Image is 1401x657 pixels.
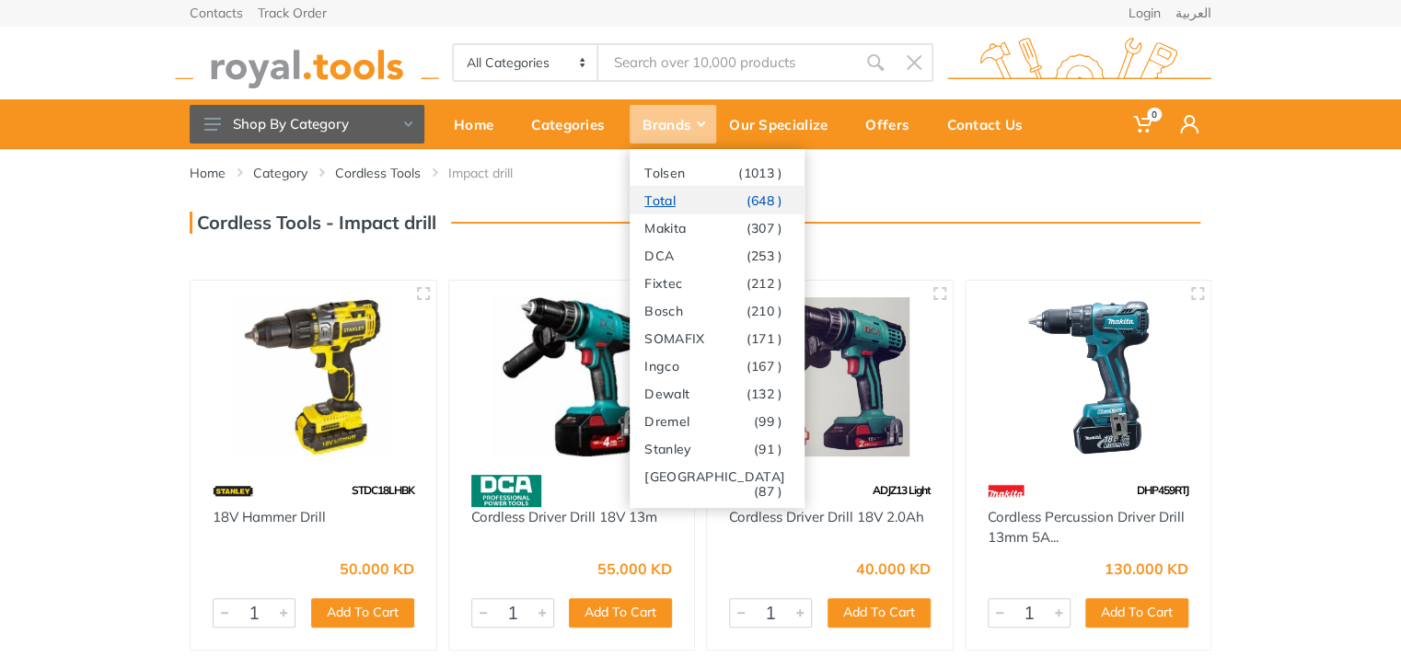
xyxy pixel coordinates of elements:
a: Makita(307 ) [630,213,805,241]
div: 55.000 KD [597,561,672,576]
a: 0 [1120,99,1167,149]
li: Impact drill [448,164,540,182]
img: royal.tools Logo [175,38,439,88]
a: Categories [518,99,630,149]
a: 18V Hammer Drill [213,508,326,525]
a: Home [190,164,226,182]
a: Home [441,99,518,149]
span: STDC18LHBK [352,483,414,497]
div: 130.000 KD [1105,561,1188,576]
div: Home [441,105,518,144]
span: (648 ) [747,193,783,208]
div: Our Specialize [716,105,852,144]
div: Categories [518,105,630,144]
a: Cordless Percussion Driver Drill 13mm 5A... [988,508,1185,547]
div: Brands [630,105,716,144]
img: Royal Tools - Cordless Driver Drill 18V 13m [466,297,678,456]
button: Shop By Category [190,105,424,144]
a: Dremel(99 ) [630,407,805,434]
a: Tolsen(1013 ) [630,158,805,186]
h3: Cordless Tools - Impact drill [190,212,436,234]
a: Contacts [190,6,243,19]
a: Bosch(210 ) [630,296,805,324]
a: Offers [852,99,934,149]
span: (132 ) [747,386,783,401]
span: (1013 ) [738,166,782,180]
a: Login [1129,6,1161,19]
button: Add To Cart [828,598,931,628]
div: 50.000 KD [340,561,414,576]
img: Royal Tools - Cordless Percussion Driver Drill 13mm 5Ah [982,297,1195,456]
span: (171 ) [747,331,783,346]
a: Track Order [258,6,327,19]
img: 42.webp [988,475,1025,507]
span: (253 ) [747,248,783,263]
img: Royal Tools - 18V Hammer Drill [207,297,420,456]
span: (167 ) [747,359,783,374]
a: Stanley(91 ) [630,434,805,462]
div: Contact Us [934,105,1048,144]
a: Cordless Driver Drill 18V 2.0Ah [729,508,924,525]
img: royal.tools Logo [947,38,1211,88]
a: العربية [1175,6,1211,19]
button: Add To Cart [311,598,414,628]
a: Dewalt(132 ) [630,379,805,407]
a: Our Specialize [716,99,852,149]
a: Ingco(167 ) [630,352,805,379]
span: (212 ) [747,276,783,291]
button: Add To Cart [569,598,672,628]
a: SOMAFIX(171 ) [630,324,805,352]
a: Contact Us [934,99,1048,149]
img: 15.webp [213,475,253,507]
select: Category [454,45,598,80]
span: (99 ) [754,414,782,429]
a: DCA(253 ) [630,241,805,269]
div: Offers [852,105,934,144]
img: Royal Tools - Cordless Driver Drill 18V 2.0Ah [724,297,936,456]
span: (210 ) [747,304,783,318]
a: [GEOGRAPHIC_DATA](87 ) [630,462,805,490]
span: (91 ) [754,442,782,456]
a: Cordless Tools [335,164,421,182]
span: (307 ) [747,221,783,236]
img: 58.webp [471,475,541,507]
span: (87 ) [754,484,782,499]
button: Add To Cart [1085,598,1188,628]
div: 40.000 KD [856,561,931,576]
nav: breadcrumb [190,164,1211,182]
span: DHP459RTJ [1137,483,1188,497]
span: 0 [1147,108,1162,121]
a: Fixtec(212 ) [630,269,805,296]
a: Total(648 ) [630,186,805,213]
span: ADJZ13 Light [873,483,931,497]
a: Cordless Driver Drill 18V 13m [471,508,657,525]
input: Site search [598,43,856,82]
a: Category [253,164,307,182]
